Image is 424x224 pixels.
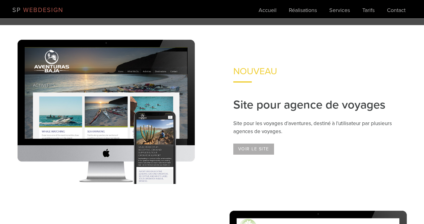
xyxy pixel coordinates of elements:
[12,6,21,14] span: SP
[23,6,63,14] span: WEBDESIGN
[12,6,63,14] a: SP WEBDESIGN
[387,6,405,18] a: Contact
[233,66,277,77] strong: NOUVEAU
[233,144,274,155] a: Voir le site
[289,6,317,18] a: Réalisations
[362,6,375,18] a: Tarifs
[259,6,276,18] a: Accueil
[329,6,350,18] a: Services
[233,120,403,136] p: Site pour les voyages d'aventures, destiné à l'utilisateur par plusieurs agences de voyages.
[233,92,403,112] h2: Site pour agence de voyages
